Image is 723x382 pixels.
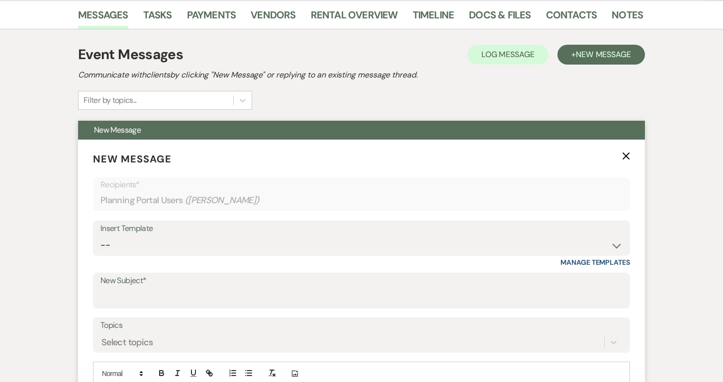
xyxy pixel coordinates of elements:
[78,69,645,81] h2: Communicate with clients by clicking "New Message" or replying to an existing message thread.
[557,45,645,65] button: +New Message
[481,49,535,60] span: Log Message
[185,194,260,207] span: ( [PERSON_NAME] )
[187,7,236,29] a: Payments
[100,222,623,236] div: Insert Template
[576,49,631,60] span: New Message
[78,7,128,29] a: Messages
[84,94,137,106] div: Filter by topics...
[612,7,643,29] a: Notes
[100,318,623,333] label: Topics
[101,336,153,349] div: Select topics
[78,44,183,65] h1: Event Messages
[94,125,141,135] span: New Message
[100,274,623,288] label: New Subject*
[93,153,172,165] span: New Message
[560,258,630,267] a: Manage Templates
[311,7,398,29] a: Rental Overview
[100,178,623,191] p: Recipients*
[251,7,295,29] a: Vendors
[100,191,623,210] div: Planning Portal Users
[413,7,454,29] a: Timeline
[469,7,531,29] a: Docs & Files
[546,7,597,29] a: Contacts
[467,45,548,65] button: Log Message
[143,7,172,29] a: Tasks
